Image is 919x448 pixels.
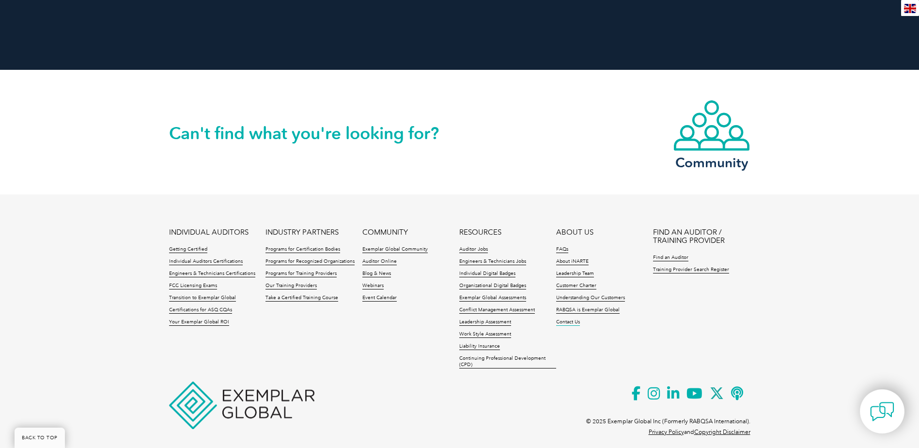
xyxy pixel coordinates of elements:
a: Individual Auditors Certifications [169,258,243,265]
a: RESOURCES [459,228,501,237]
img: icon-community.webp [673,99,750,152]
a: ABOUT US [556,228,593,237]
a: About iNARTE [556,258,589,265]
a: Getting Certified [169,246,207,253]
a: Our Training Providers [265,283,317,289]
a: Engineers & Technicians Certifications [169,271,255,277]
a: INDIVIDUAL AUDITORS [169,228,249,237]
a: Auditor Jobs [459,246,488,253]
a: Leadership Team [556,271,594,277]
a: Certifications for ASQ CQAs [169,307,232,314]
a: Community [673,99,750,169]
h3: Community [673,157,750,169]
a: RABQSA is Exemplar Global [556,307,620,314]
p: © 2025 Exemplar Global Inc (Formerly RABQSA International). [586,416,750,427]
a: Organizational Digital Badges [459,283,526,289]
a: BACK TO TOP [15,428,65,448]
a: Contact Us [556,319,580,326]
a: Copyright Disclaimer [694,429,750,435]
a: COMMUNITY [362,228,408,237]
img: Exemplar Global [169,382,314,429]
a: Customer Charter [556,283,596,289]
a: Exemplar Global Community [362,246,428,253]
a: Webinars [362,283,384,289]
a: Auditor Online [362,258,397,265]
img: en [904,4,916,13]
a: FAQs [556,246,568,253]
a: Work Style Assessment [459,331,511,338]
a: Your Exemplar Global ROI [169,319,229,326]
a: Liability Insurance [459,343,500,350]
a: Leadership Assessment [459,319,511,326]
a: Programs for Recognized Organizations [265,258,355,265]
a: Conflict Management Assessment [459,307,535,314]
a: Engineers & Technicians Jobs [459,258,526,265]
a: Take a Certified Training Course [265,295,338,302]
h2: Can't find what you're looking for? [169,126,460,141]
a: Transition to Exemplar Global [169,295,236,302]
a: Individual Digital Badges [459,271,515,277]
a: Understanding Our Customers [556,295,625,302]
a: Blog & News [362,271,391,277]
a: Training Provider Search Register [653,267,729,273]
a: FCC Licensing Exams [169,283,217,289]
a: Exemplar Global Assessments [459,295,526,302]
p: and [649,427,750,437]
a: Programs for Training Providers [265,271,337,277]
img: contact-chat.png [870,400,894,424]
a: Continuing Professional Development (CPD) [459,355,556,368]
a: FIND AN AUDITOR / TRAINING PROVIDER [653,228,750,245]
a: INDUSTRY PARTNERS [265,228,339,237]
a: Programs for Certification Bodies [265,246,340,253]
a: Event Calendar [362,295,397,302]
a: Find an Auditor [653,255,688,261]
a: Privacy Policy [649,429,684,435]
